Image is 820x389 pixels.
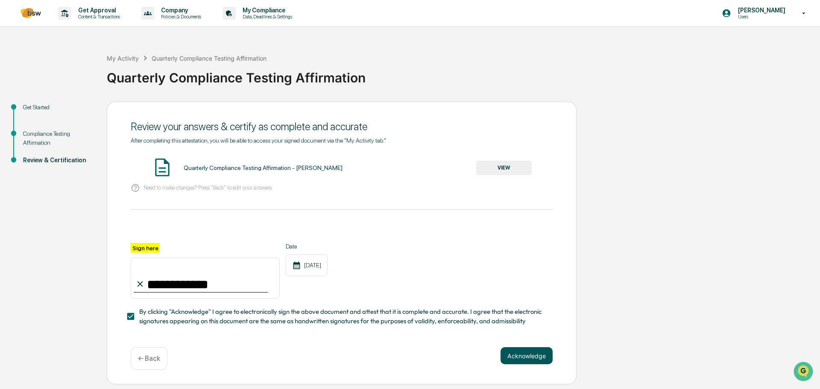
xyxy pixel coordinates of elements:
[131,120,553,133] div: Review your answers & certify as complete and accurate
[29,65,140,74] div: Start new chat
[107,63,816,85] div: Quarterly Compliance Testing Affirmation
[23,129,93,147] div: Compliance Testing Affirmation
[9,108,15,115] div: 🖐️
[139,307,546,326] span: By clicking "Acknowledge" I agree to electronically sign the above document and attest that it is...
[5,120,57,136] a: 🔎Data Lookup
[236,14,296,20] p: Data, Deadlines & Settings
[62,108,69,115] div: 🗄️
[107,55,139,62] div: My Activity
[20,8,41,18] img: logo
[731,14,790,20] p: Users
[286,243,328,250] label: Date
[501,347,553,364] button: Acknowledge
[131,137,386,144] span: After completing this attestation, you will be able to access your signed document via the "My Ac...
[70,108,106,116] span: Attestations
[29,74,108,81] div: We're available if you need us!
[60,144,103,151] a: Powered byPylon
[9,65,24,81] img: 1746055101610-c473b297-6a78-478c-a979-82029cc54cd1
[23,156,93,165] div: Review & Certification
[17,108,55,116] span: Preclearance
[59,104,109,120] a: 🗄️Attestations
[152,55,266,62] div: Quarterly Compliance Testing Affirmation
[131,243,160,253] label: Sign here
[138,354,160,363] p: ← Back
[23,103,93,112] div: Get Started
[17,124,54,132] span: Data Lookup
[85,145,103,151] span: Pylon
[9,18,155,32] p: How can we help?
[476,161,532,175] button: VIEW
[286,254,328,276] div: [DATE]
[71,14,124,20] p: Content & Transactions
[9,125,15,132] div: 🔎
[154,14,205,20] p: Policies & Documents
[152,157,173,178] img: Document Icon
[184,164,343,171] div: Quarterly Compliance Testing Affirmation - [PERSON_NAME]
[236,7,296,14] p: My Compliance
[5,104,59,120] a: 🖐️Preclearance
[154,7,205,14] p: Company
[731,7,790,14] p: [PERSON_NAME]
[793,361,816,384] iframe: Open customer support
[71,7,124,14] p: Get Approval
[143,184,272,191] p: Need to make changes? Press "Back" to edit your answers
[145,68,155,78] button: Start new chat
